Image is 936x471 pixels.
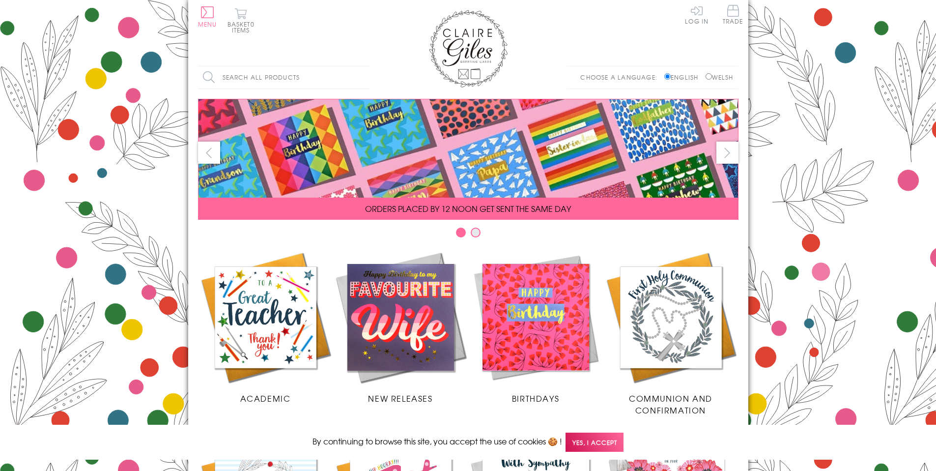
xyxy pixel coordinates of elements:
[629,392,712,416] span: Communion and Confirmation
[198,66,370,88] input: Search all products
[227,8,255,33] button: Basket0 items
[706,73,712,80] input: Welsh
[723,5,743,24] span: Trade
[685,5,709,24] a: Log In
[232,20,255,34] span: 0 items
[706,73,734,82] label: Welsh
[365,203,571,214] span: ORDERS PLACED BY 12 NOON GET SENT THE SAME DAY
[580,73,662,82] p: Choose a language:
[198,6,217,27] button: Menu
[471,228,481,237] button: Carousel Page 2
[240,392,291,404] span: Academic
[198,227,738,242] div: Carousel Pagination
[723,5,743,26] a: Trade
[603,250,738,416] a: Communion and Confirmation
[360,66,370,88] input: Search
[198,20,217,29] span: Menu
[198,250,333,404] a: Academic
[716,142,738,164] button: next
[512,392,559,404] span: Birthdays
[664,73,703,82] label: English
[456,228,466,237] button: Carousel Page 1 (Current Slide)
[566,433,624,452] span: Yes, I accept
[333,250,468,404] a: New Releases
[368,392,432,404] span: New Releases
[468,250,603,404] a: Birthdays
[429,10,508,88] img: Claire Giles Greetings Cards
[664,73,671,80] input: English
[198,142,220,164] button: prev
